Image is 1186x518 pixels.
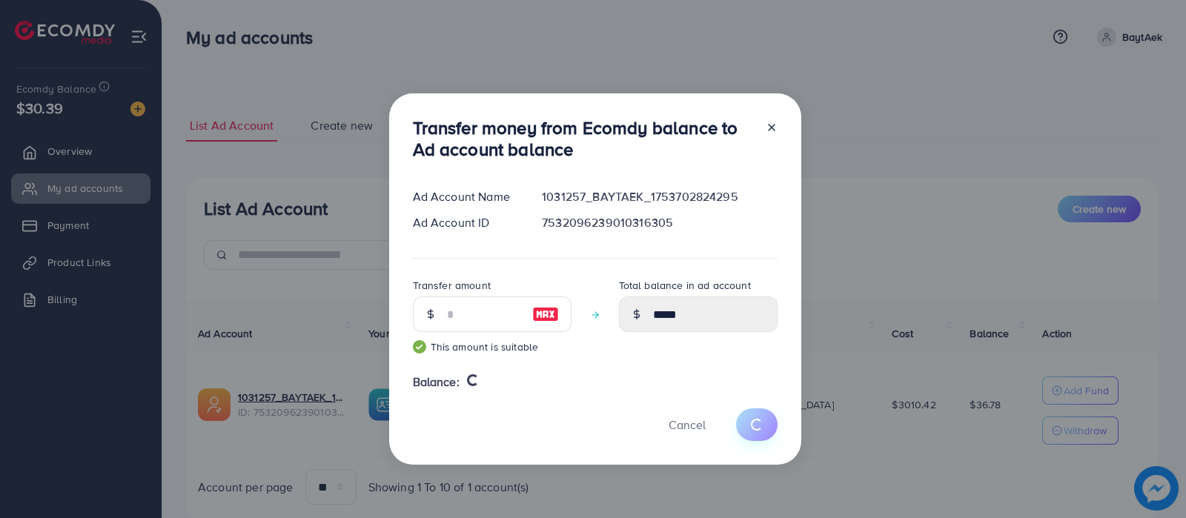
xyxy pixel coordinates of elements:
div: 1031257_BAYTAEK_1753702824295 [530,188,789,205]
label: Transfer amount [413,278,491,293]
img: image [532,305,559,323]
div: Ad Account ID [401,214,531,231]
span: Balance: [413,373,460,391]
div: 7532096239010316305 [530,214,789,231]
div: Ad Account Name [401,188,531,205]
span: Cancel [669,416,706,433]
small: This amount is suitable [413,339,572,354]
h3: Transfer money from Ecomdy balance to Ad account balance [413,117,754,160]
label: Total balance in ad account [619,278,751,293]
button: Cancel [650,408,724,440]
img: guide [413,340,426,353]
